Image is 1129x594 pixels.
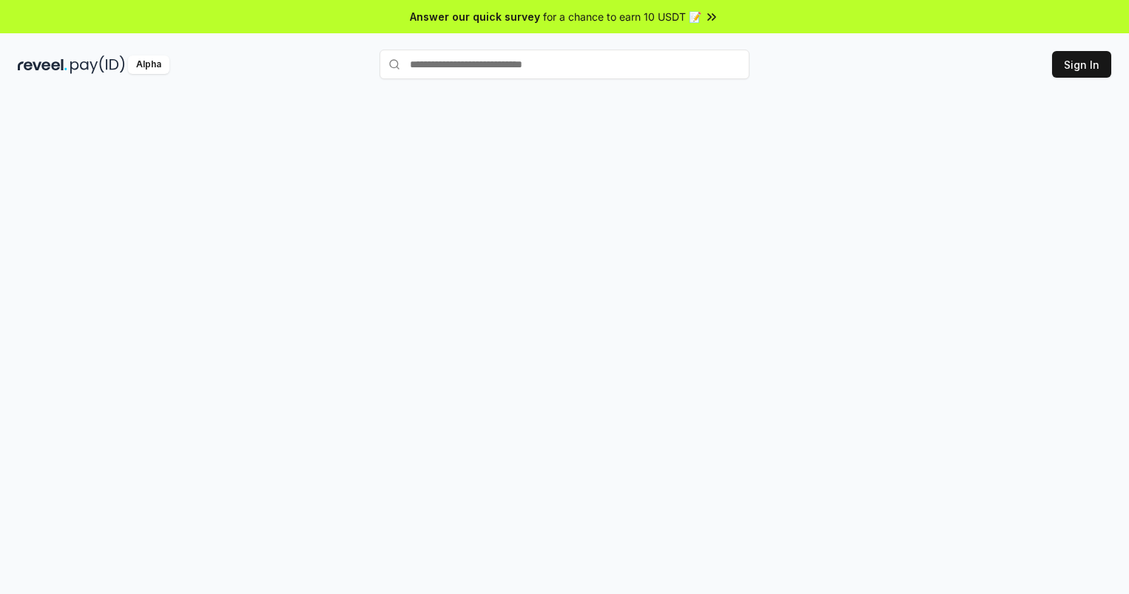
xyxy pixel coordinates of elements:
img: pay_id [70,55,125,74]
span: Answer our quick survey [410,9,540,24]
button: Sign In [1052,51,1111,78]
img: reveel_dark [18,55,67,74]
div: Alpha [128,55,169,74]
span: for a chance to earn 10 USDT 📝 [543,9,701,24]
